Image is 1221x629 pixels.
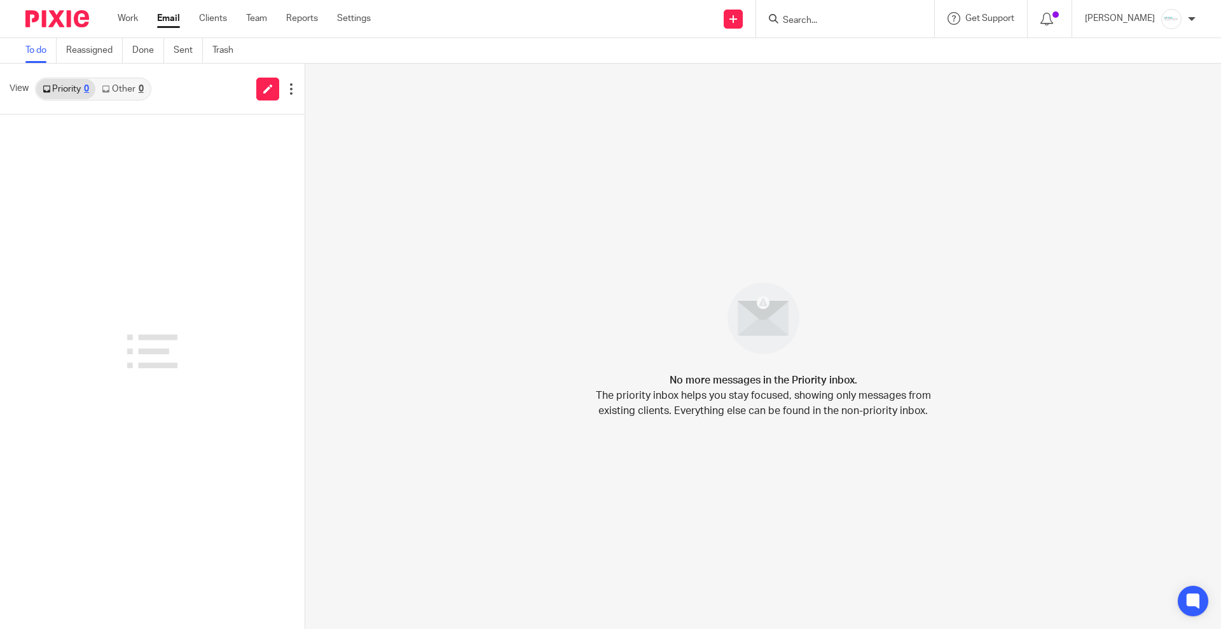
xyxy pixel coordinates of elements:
[174,38,203,63] a: Sent
[1085,12,1155,25] p: [PERSON_NAME]
[719,274,808,363] img: image
[118,12,138,25] a: Work
[95,79,149,99] a: Other0
[36,79,95,99] a: Priority0
[286,12,318,25] a: Reports
[782,15,896,27] input: Search
[212,38,243,63] a: Trash
[246,12,267,25] a: Team
[25,10,89,27] img: Pixie
[1161,9,1182,29] img: _Logo.png
[595,388,932,418] p: The priority inbox helps you stay focused, showing only messages from existing clients. Everythin...
[139,85,144,93] div: 0
[965,14,1014,23] span: Get Support
[337,12,371,25] a: Settings
[132,38,164,63] a: Done
[25,38,57,63] a: To do
[199,12,227,25] a: Clients
[84,85,89,93] div: 0
[157,12,180,25] a: Email
[10,82,29,95] span: View
[66,38,123,63] a: Reassigned
[670,373,857,388] h4: No more messages in the Priority inbox.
